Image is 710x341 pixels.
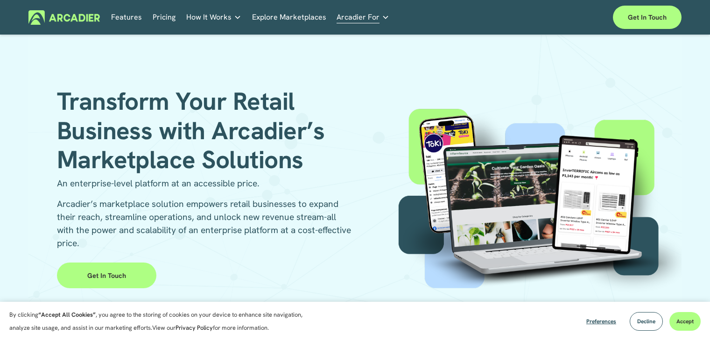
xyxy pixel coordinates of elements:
[637,318,655,325] span: Decline
[57,177,355,190] p: An enterprise-level platform at an accessible price.
[613,6,682,29] a: Get in touch
[57,87,380,174] h1: Transform Your Retail Business with Arcadier’s Marketplace Solutions
[337,11,380,24] span: Arcadier For
[186,10,241,25] a: folder dropdown
[176,324,213,332] a: Privacy Policy
[186,11,232,24] span: How It Works
[9,308,313,334] p: By clicking , you agree to the storing of cookies on your device to enhance site navigation, anal...
[153,10,176,25] a: Pricing
[28,10,100,25] img: Arcadier
[57,263,156,288] a: Get in Touch
[38,311,96,319] strong: “Accept All Cookies”
[586,318,616,325] span: Preferences
[57,198,355,250] p: Arcadier’s marketplace solution empowers retail businesses to expand their reach, streamline oper...
[630,312,663,331] button: Decline
[337,10,389,25] a: folder dropdown
[669,312,701,331] button: Accept
[111,10,142,25] a: Features
[579,312,623,331] button: Preferences
[676,318,694,325] span: Accept
[252,10,326,25] a: Explore Marketplaces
